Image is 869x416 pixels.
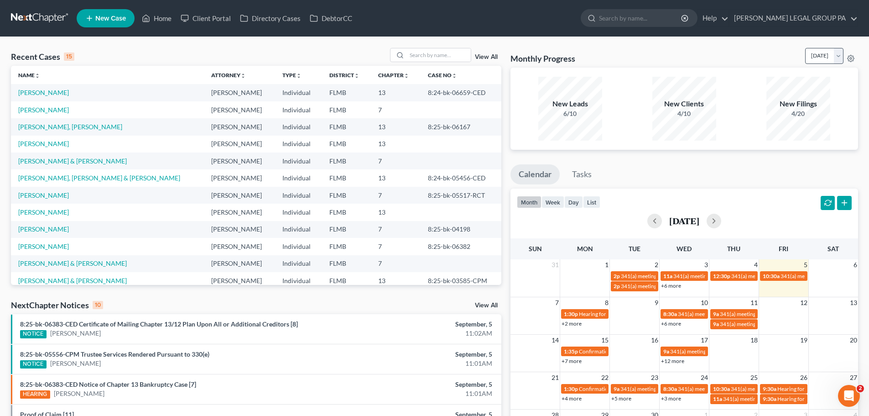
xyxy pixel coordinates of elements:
[700,297,709,308] span: 10
[661,320,681,327] a: +6 more
[763,273,780,279] span: 10:30a
[663,311,677,317] span: 8:30a
[600,335,609,346] span: 15
[95,15,126,22] span: New Case
[371,204,421,221] td: 13
[661,358,684,364] a: +12 more
[564,196,583,208] button: day
[583,196,600,208] button: list
[621,273,757,279] span: 341(a) meeting for [PERSON_NAME] & [PERSON_NAME]
[371,238,421,255] td: 7
[407,48,471,62] input: Search by name...
[204,118,275,135] td: [PERSON_NAME]
[779,245,788,253] span: Fri
[749,335,759,346] span: 18
[371,84,421,101] td: 13
[421,187,501,204] td: 8:25-bk-05517-RCT
[577,245,593,253] span: Mon
[341,389,492,398] div: 11:01AM
[322,153,371,169] td: FLMB
[713,311,719,317] span: 9a
[421,169,501,186] td: 8:24-bk-05456-CED
[604,259,609,270] span: 1
[204,84,275,101] td: [PERSON_NAME]
[204,136,275,153] td: [PERSON_NAME]
[341,320,492,329] div: September, 5
[799,372,808,383] span: 26
[452,73,457,79] i: unfold_more
[404,73,409,79] i: unfold_more
[579,385,731,392] span: Confirmation hearing for [PERSON_NAME] & [PERSON_NAME]
[731,273,819,279] span: 341(a) meeting for [PERSON_NAME]
[371,255,421,272] td: 7
[18,174,180,182] a: [PERSON_NAME], [PERSON_NAME] & [PERSON_NAME]
[18,277,127,284] a: [PERSON_NAME] & [PERSON_NAME]
[35,73,40,79] i: unfold_more
[614,283,620,290] span: 2p
[341,380,492,389] div: September, 5
[676,245,692,253] span: Wed
[564,311,578,317] span: 1:30p
[799,335,808,346] span: 19
[749,372,759,383] span: 25
[20,350,209,358] a: 8:25-bk-05556-CPM Trustee Services Rendered Pursuant to 330(e)
[275,169,322,186] td: Individual
[529,245,542,253] span: Sun
[371,169,421,186] td: 13
[421,84,501,101] td: 8:24-bk-06659-CED
[421,221,501,238] td: 8:25-bk-04198
[18,123,122,131] a: [PERSON_NAME], [PERSON_NAME]
[541,196,564,208] button: week
[510,53,575,64] h3: Monthly Progress
[54,389,104,398] a: [PERSON_NAME]
[275,84,322,101] td: Individual
[275,221,322,238] td: Individual
[827,245,839,253] span: Sat
[378,72,409,79] a: Chapterunfold_more
[731,385,819,392] span: 341(a) meeting for [PERSON_NAME]
[341,359,492,368] div: 11:01AM
[371,272,421,289] td: 13
[322,221,371,238] td: FLMB
[554,297,560,308] span: 7
[275,272,322,289] td: Individual
[322,84,371,101] td: FLMB
[763,395,776,402] span: 9:30a
[322,169,371,186] td: FLMB
[663,273,672,279] span: 11a
[322,204,371,221] td: FLMB
[562,320,582,327] a: +2 more
[371,101,421,118] td: 7
[18,225,69,233] a: [PERSON_NAME]
[661,282,681,289] a: +6 more
[322,255,371,272] td: FLMB
[18,89,69,96] a: [PERSON_NAME]
[723,395,811,402] span: 341(a) meeting for [PERSON_NAME]
[620,385,708,392] span: 341(a) meeting for [PERSON_NAME]
[296,73,302,79] i: unfold_more
[753,259,759,270] span: 4
[650,335,659,346] span: 16
[204,169,275,186] td: [PERSON_NAME]
[700,372,709,383] span: 24
[20,380,196,388] a: 8:25-bk-06383-CED Notice of Chapter 13 Bankruptcy Case [7]
[371,118,421,135] td: 13
[614,385,619,392] span: 9a
[799,297,808,308] span: 12
[849,372,858,383] span: 27
[50,329,101,338] a: [PERSON_NAME]
[322,238,371,255] td: FLMB
[562,395,582,402] a: +4 more
[678,385,766,392] span: 341(a) meeting for [PERSON_NAME]
[211,72,246,79] a: Attorneyunfold_more
[20,390,50,399] div: HEARING
[849,335,858,346] span: 20
[371,153,421,169] td: 7
[421,118,501,135] td: 8:25-bk-06167
[720,321,808,327] span: 341(a) meeting for [PERSON_NAME]
[475,302,498,309] a: View All
[604,297,609,308] span: 8
[275,136,322,153] td: Individual
[663,385,677,392] span: 8:30a
[538,109,602,118] div: 6/10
